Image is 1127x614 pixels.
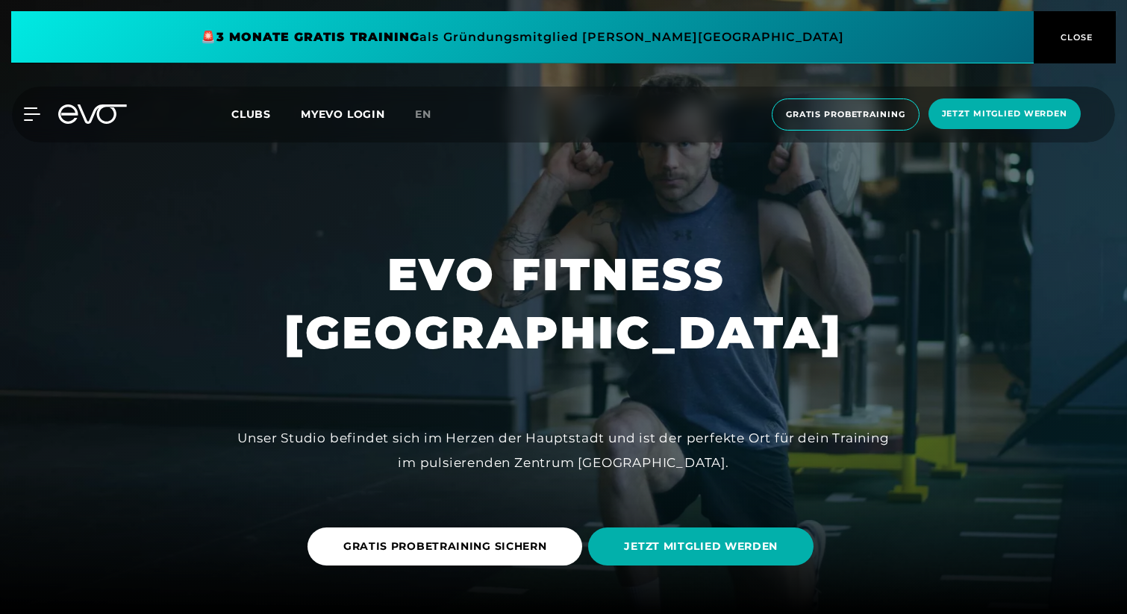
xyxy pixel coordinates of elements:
span: GRATIS PROBETRAINING SICHERN [343,539,547,554]
span: Gratis Probetraining [786,108,905,121]
h1: EVO FITNESS [GEOGRAPHIC_DATA] [284,245,843,362]
button: CLOSE [1034,11,1116,63]
span: Jetzt Mitglied werden [942,107,1067,120]
a: Gratis Probetraining [767,98,924,131]
a: JETZT MITGLIED WERDEN [588,516,820,577]
a: Jetzt Mitglied werden [924,98,1085,131]
span: JETZT MITGLIED WERDEN [624,539,778,554]
span: CLOSE [1057,31,1093,44]
span: en [415,107,431,121]
div: Unser Studio befindet sich im Herzen der Hauptstadt und ist der perfekte Ort für dein Training im... [228,426,899,474]
span: Clubs [231,107,271,121]
a: Clubs [231,107,301,121]
a: GRATIS PROBETRAINING SICHERN [307,516,589,577]
a: en [415,106,449,123]
a: MYEVO LOGIN [301,107,385,121]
